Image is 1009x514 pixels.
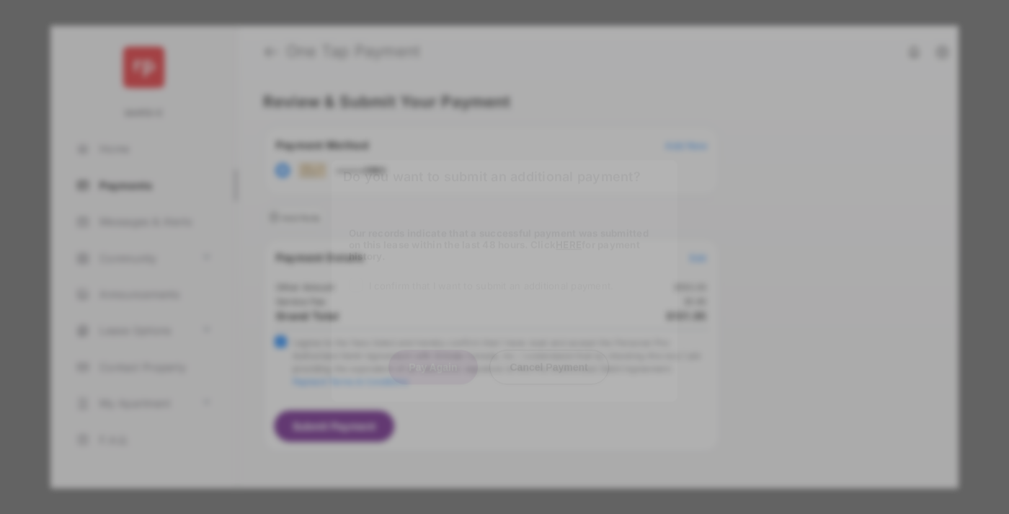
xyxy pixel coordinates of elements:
button: Pay Again [388,350,477,384]
h5: Our records indicate that a successful payment was submitted on this lease within the last 48 hou... [349,227,660,262]
a: HERE [556,239,582,250]
h2: Do you want to submit an additional payment? [332,161,677,194]
button: Cancel Payment [489,350,609,384]
span: I confirm that I want to submit an additional payment. [369,280,613,291]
